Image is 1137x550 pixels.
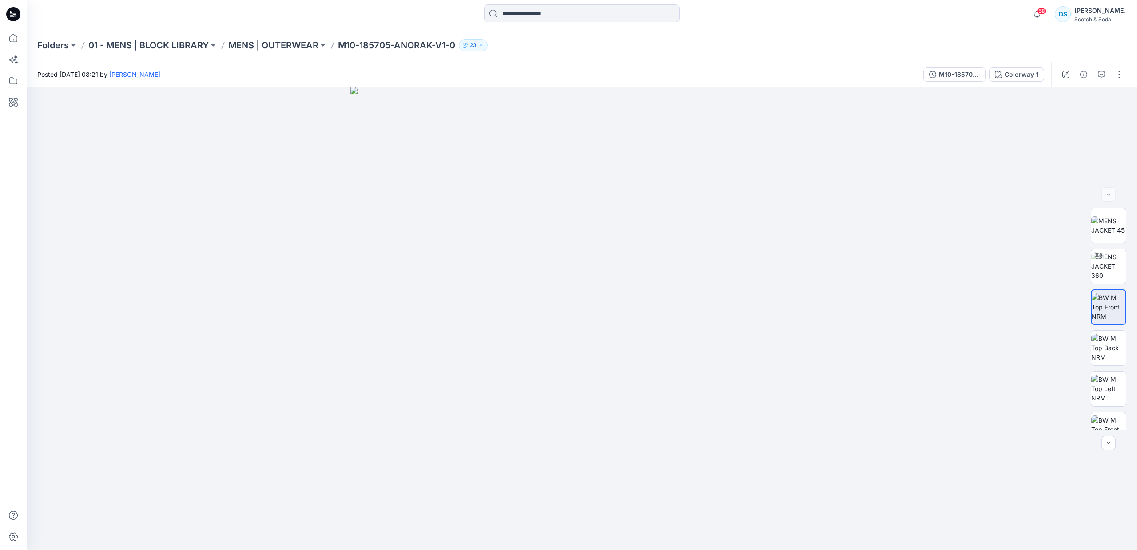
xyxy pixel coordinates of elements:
img: MENS JACKET 360 [1091,252,1126,280]
a: Folders [37,39,69,51]
img: eyJhbGciOiJIUzI1NiIsImtpZCI6IjAiLCJzbHQiOiJzZXMiLCJ0eXAiOiJKV1QifQ.eyJkYXRhIjp7InR5cGUiOiJzdG9yYW... [350,87,814,550]
img: BW M Top Back NRM [1091,334,1126,362]
p: 23 [470,40,477,50]
img: BW M Top Front NRM [1092,293,1125,321]
button: 23 [459,39,488,51]
img: BW M Top Left NRM [1091,375,1126,403]
button: M10-185705-ANORAK-V1-0 [923,67,986,82]
img: MENS JACKET 45 [1091,216,1126,235]
div: DS [1055,6,1071,22]
a: 01 - MENS | BLOCK LIBRARY [88,39,209,51]
div: [PERSON_NAME] [1074,5,1126,16]
button: Colorway 1 [989,67,1044,82]
a: [PERSON_NAME] [109,71,160,78]
div: Scotch & Soda [1074,16,1126,23]
span: Posted [DATE] 08:21 by [37,70,160,79]
button: Details [1077,67,1091,82]
div: M10-185705-ANORAK-V1-0 [939,70,980,79]
span: 58 [1037,8,1046,15]
p: M10-185705-ANORAK-V1-0 [338,39,455,51]
img: BW M Top Front Chest NRM [1091,415,1126,443]
div: Colorway 1 [1005,70,1038,79]
a: MENS | OUTERWEAR [228,39,318,51]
